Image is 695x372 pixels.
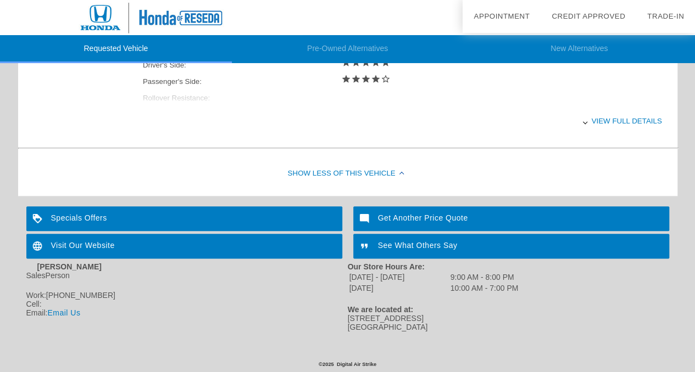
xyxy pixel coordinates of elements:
[26,271,348,280] div: SalesPerson
[232,35,464,63] li: Pre-Owned Alternatives
[349,283,449,293] td: [DATE]
[26,308,348,317] div: Email:
[26,206,51,231] img: ic_loyalty_white_24dp_2x.png
[26,291,348,300] div: Work:
[46,291,115,300] span: [PHONE_NUMBER]
[349,272,449,282] td: [DATE] - [DATE]
[647,12,684,20] a: Trade-In
[450,283,519,293] td: 10:00 AM - 7:00 PM
[381,74,391,84] i: star_border
[348,305,414,314] strong: We are located at:
[463,35,695,63] li: New Alternatives
[47,308,80,317] a: Email Us
[474,12,530,20] a: Appointment
[18,152,677,196] div: Show Less of this Vehicle
[26,206,342,231] a: Specials Offers
[26,234,51,258] img: ic_language_white_24dp_2x.png
[353,234,378,258] img: ic_format_quote_white_24dp_2x.png
[450,272,519,282] td: 9:00 AM - 8:00 PM
[341,74,351,84] i: star
[353,206,378,231] img: ic_mode_comment_white_24dp_2x.png
[371,74,381,84] i: star
[348,262,425,271] strong: Our Store Hours Are:
[353,234,669,258] a: See What Others Say
[353,206,669,231] a: Get Another Price Quote
[26,300,348,308] div: Cell:
[348,314,669,331] div: [STREET_ADDRESS] [GEOGRAPHIC_DATA]
[143,108,662,134] div: View full details
[361,74,371,84] i: star
[143,74,391,90] div: Passenger's Side:
[552,12,625,20] a: Credit Approved
[37,262,102,271] strong: [PERSON_NAME]
[26,234,342,258] a: Visit Our Website
[351,74,361,84] i: star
